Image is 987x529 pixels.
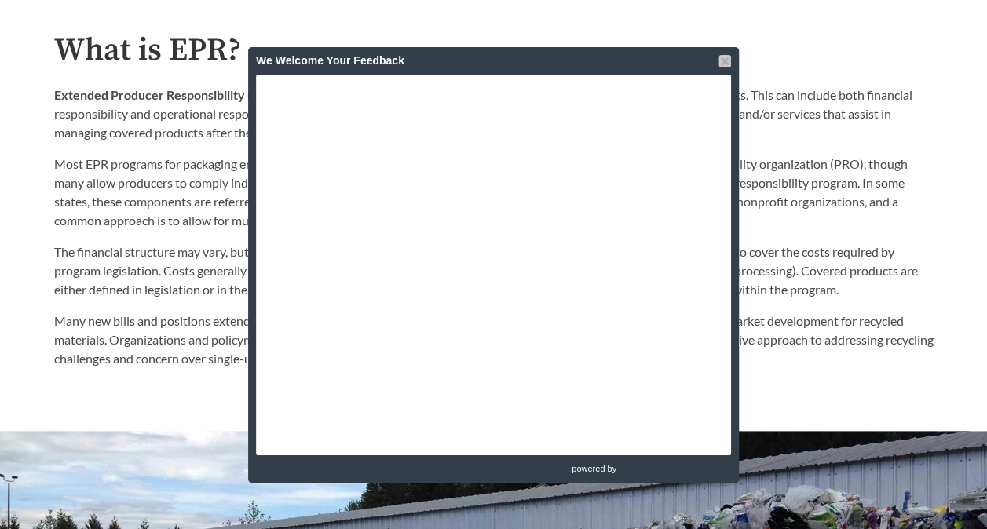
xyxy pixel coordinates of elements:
[54,155,934,230] p: Most EPR programs for packaging encourage or require producers of packaging products to join a co...
[54,312,934,368] p: Many new bills and positions extend cost coverage to include outreach and education, infrastructu...
[54,87,278,102] strong: Extended Producer Responsibility (EPR)
[54,86,934,142] p: is a policy approach that assigns producers responsibility for the end-of-life of products. This ...
[256,47,731,75] div: We Welcome Your Feedback
[572,455,616,483] span: powered by
[54,243,934,299] p: The financial structure may vary, but in most EPR programs producers pay fees to the PRO. The PRO...
[495,455,731,483] a: powered by
[54,33,934,68] h2: What is EPR?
